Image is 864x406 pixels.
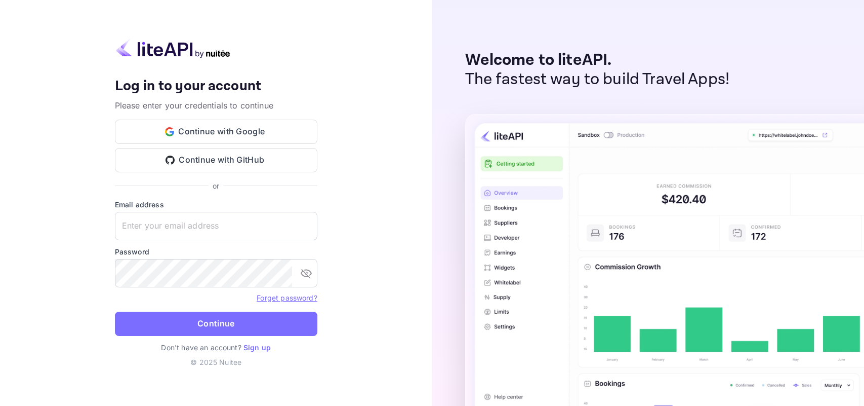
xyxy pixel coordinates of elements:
label: Email address [115,199,317,210]
button: Continue [115,312,317,336]
p: © 2025 Nuitee [115,357,317,367]
button: Continue with GitHub [115,148,317,172]
a: Sign up [243,343,271,352]
a: Forget password? [257,292,317,303]
img: liteapi [115,39,231,58]
button: toggle password visibility [296,263,316,283]
h4: Log in to your account [115,78,317,95]
p: Don't have an account? [115,342,317,353]
p: Welcome to liteAPI. [465,51,730,70]
p: Please enter your credentials to continue [115,99,317,112]
p: The fastest way to build Travel Apps! [465,70,730,89]
p: or [213,180,219,191]
a: Forget password? [257,293,317,302]
button: Continue with Google [115,120,317,144]
label: Password [115,246,317,257]
input: Enter your email address [115,212,317,240]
